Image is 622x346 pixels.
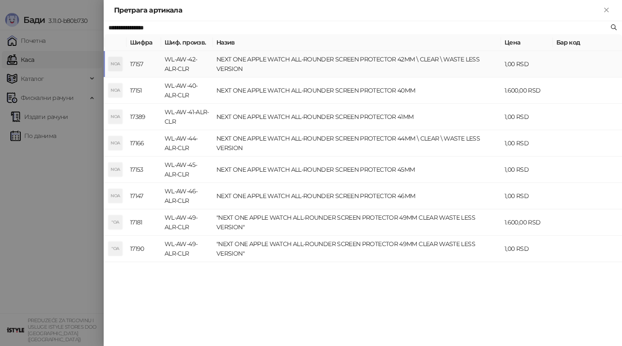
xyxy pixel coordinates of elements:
[501,34,553,51] th: Цена
[108,189,122,203] div: NOA
[108,110,122,124] div: NOA
[108,57,122,71] div: NOA
[127,130,161,157] td: 17166
[161,209,213,236] td: WL-AW-49-ALR-CLR
[213,34,501,51] th: Назив
[501,157,553,183] td: 1,00 RSD
[127,236,161,262] td: 17190
[501,51,553,77] td: 1,00 RSD
[161,104,213,130] td: WL-AW-41-ALR-CLR
[161,157,213,183] td: WL-AW-45-ALR-CLR
[127,183,161,209] td: 17147
[161,34,213,51] th: Шиф. произв.
[213,51,501,77] td: NEXT ONE APPLE WATCH ALL-ROUNDER SCREEN PROTECTOR 42MM \ CLEAR \ WASTE LESS VERSION
[127,104,161,130] td: 17389
[501,130,553,157] td: 1,00 RSD
[213,130,501,157] td: NEXT ONE APPLE WATCH ALL-ROUNDER SCREEN PROTECTOR 44MM \ CLEAR \ WASTE LESS VERSION
[127,209,161,236] td: 17181
[213,157,501,183] td: NEXT ONE APPLE WATCH ALL-ROUNDER SCREEN PROTECTOR 45MM
[601,5,612,16] button: Close
[213,104,501,130] td: NEXT ONE APPLE WATCH ALL-ROUNDER SCREEN PROTECTOR 41MM
[108,242,122,256] div: "OA
[501,236,553,262] td: 1,00 RSD
[161,130,213,157] td: WL-AW-44-ALR-CLR
[161,77,213,104] td: WL-AW-40-ALR-CLR
[127,34,161,51] th: Шифра
[161,236,213,262] td: WL-AW-49-ALR-CLR
[213,77,501,104] td: NEXT ONE APPLE WATCH ALL-ROUNDER SCREEN PROTECTOR 40MM
[501,104,553,130] td: 1,00 RSD
[108,215,122,229] div: "OA
[501,77,553,104] td: 1.600,00 RSD
[213,183,501,209] td: NEXT ONE APPLE WATCH ALL-ROUNDER SCREEN PROTECTOR 46MM
[127,77,161,104] td: 17151
[161,183,213,209] td: WL-AW-46-ALR-CLR
[501,183,553,209] td: 1,00 RSD
[108,83,122,97] div: NOA
[501,209,553,236] td: 1.600,00 RSD
[553,34,622,51] th: Бар код
[213,236,501,262] td: "NEXT ONE APPLE WATCH ALL-ROUNDER SCREEN PROTECTOR 49MM CLEAR WASTE LESS VERSION"
[108,136,122,150] div: NOA
[108,163,122,176] div: NOA
[161,51,213,77] td: WL-AW-42-ALR-CLR
[213,209,501,236] td: "NEXT ONE APPLE WATCH ALL-ROUNDER SCREEN PROTECTOR 49MM CLEAR WASTE LESS VERSION"
[114,5,601,16] div: Претрага артикала
[127,157,161,183] td: 17153
[127,51,161,77] td: 17157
